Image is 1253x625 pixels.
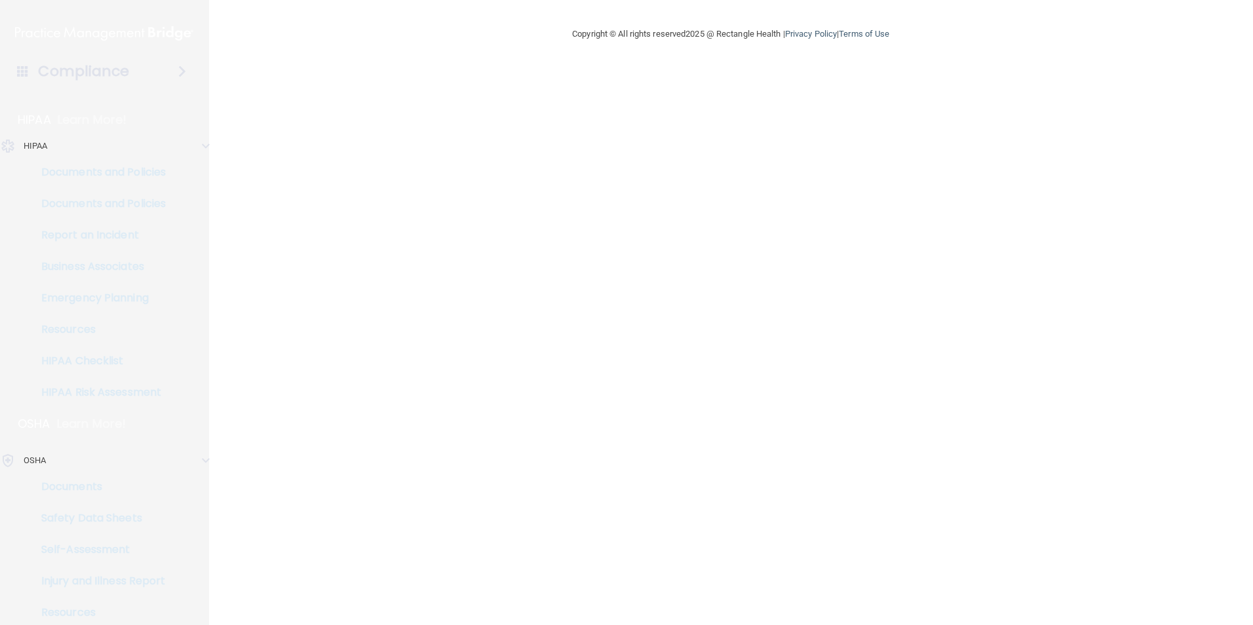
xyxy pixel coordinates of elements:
[9,543,187,556] p: Self-Assessment
[9,480,187,493] p: Documents
[9,386,187,399] p: HIPAA Risk Assessment
[9,260,187,273] p: Business Associates
[24,138,48,154] p: HIPAA
[15,20,193,47] img: PMB logo
[24,453,46,468] p: OSHA
[9,292,187,305] p: Emergency Planning
[785,29,837,39] a: Privacy Policy
[839,29,889,39] a: Terms of Use
[9,512,187,525] p: Safety Data Sheets
[9,166,187,179] p: Documents and Policies
[9,229,187,242] p: Report an Incident
[9,606,187,619] p: Resources
[9,323,187,336] p: Resources
[18,416,50,432] p: OSHA
[57,416,126,432] p: Learn More!
[38,62,129,81] h4: Compliance
[58,112,127,128] p: Learn More!
[9,197,187,210] p: Documents and Policies
[18,112,51,128] p: HIPAA
[9,354,187,368] p: HIPAA Checklist
[9,575,187,588] p: Injury and Illness Report
[492,13,970,55] div: Copyright © All rights reserved 2025 @ Rectangle Health | |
